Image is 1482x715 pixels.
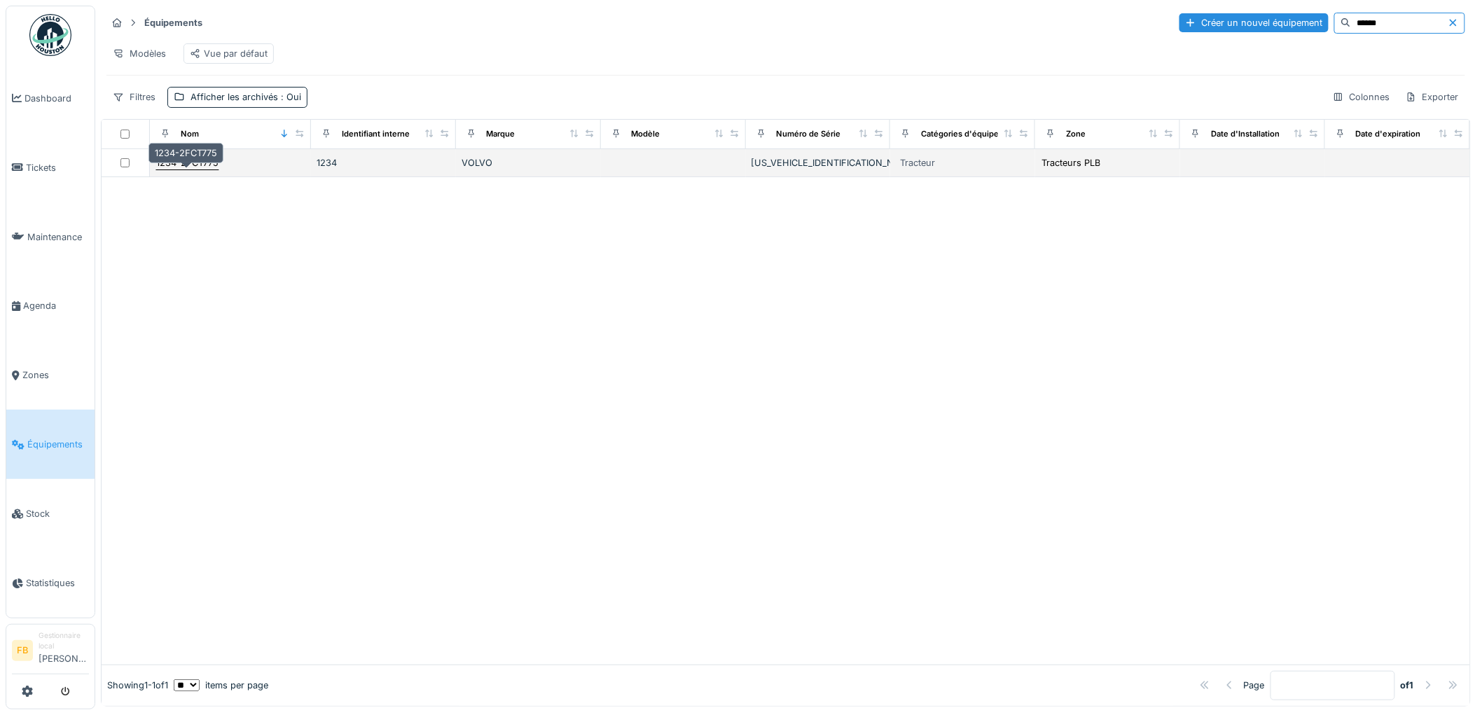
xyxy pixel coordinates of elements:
div: Nom [181,128,199,140]
div: Colonnes [1327,87,1397,107]
li: FB [12,640,33,661]
div: Numéro de Série [777,128,841,140]
div: Exporter [1399,87,1465,107]
div: 1234-2FCT775 [148,143,223,163]
a: Maintenance [6,202,95,272]
a: FB Gestionnaire local[PERSON_NAME] [12,630,89,674]
div: Filtres [106,87,162,107]
li: [PERSON_NAME] [39,630,89,671]
span: Tickets [26,161,89,174]
span: Maintenance [27,230,89,244]
div: Identifiant interne [342,128,410,140]
a: Statistiques [6,548,95,618]
span: Agenda [23,299,89,312]
span: Stock [26,507,89,520]
div: Zone [1066,128,1086,140]
a: Dashboard [6,64,95,133]
strong: of 1 [1401,679,1414,692]
div: VOLVO [462,156,595,169]
div: [US_VEHICLE_IDENTIFICATION_NUMBER] [752,156,885,169]
span: Équipements [27,438,89,451]
div: Créer un nouvel équipement [1179,13,1329,32]
div: Date d'expiration [1356,128,1421,140]
div: Gestionnaire local [39,630,89,652]
div: Vue par défaut [190,47,268,60]
div: Marque [487,128,515,140]
div: items per page [174,679,268,692]
div: Afficher les archivés [191,90,301,104]
a: Zones [6,341,95,410]
div: Catégories d'équipement [921,128,1018,140]
div: Showing 1 - 1 of 1 [107,679,168,692]
a: Stock [6,479,95,548]
strong: Équipements [139,16,208,29]
div: Modèle [632,128,660,140]
img: Badge_color-CXgf-gQk.svg [29,14,71,56]
div: Modèles [106,43,172,64]
span: Zones [22,368,89,382]
span: : Oui [278,92,301,102]
span: Statistiques [26,576,89,590]
div: Date d'Installation [1211,128,1280,140]
div: Tracteur [900,156,935,169]
div: Page [1244,679,1265,692]
a: Équipements [6,410,95,479]
a: Agenda [6,272,95,341]
div: Tracteurs PLB [1041,156,1100,169]
div: 1234 [317,156,450,169]
a: Tickets [6,133,95,202]
span: Dashboard [25,92,89,105]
